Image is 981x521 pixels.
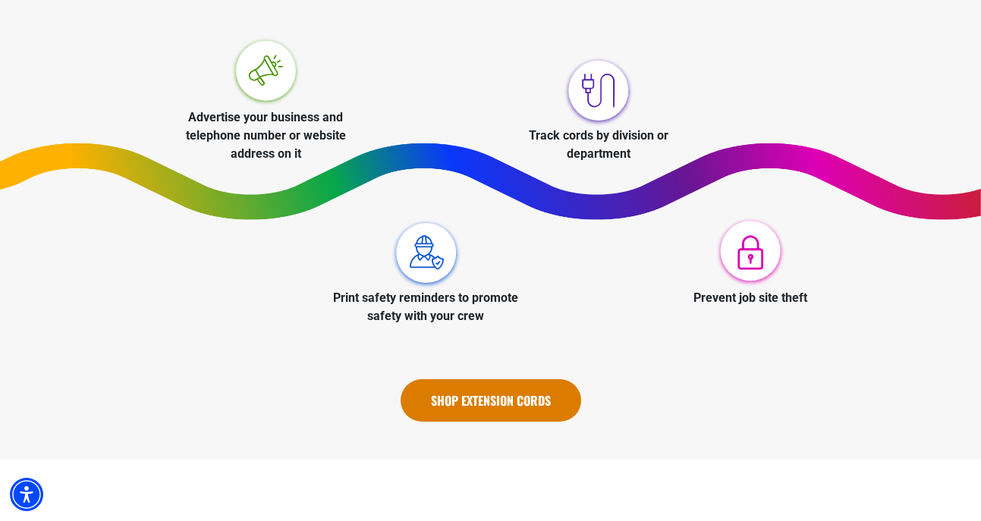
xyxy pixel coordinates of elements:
[714,217,786,289] img: Prevent
[504,127,693,163] p: Track cords by division or department
[562,55,634,127] img: Track
[656,289,845,307] p: Prevent job site theft
[390,217,462,289] img: Print
[171,108,360,163] p: Advertise your business and telephone number or website address on it
[10,478,43,511] div: Accessibility Menu
[401,379,581,422] a: Shop Extension Cords
[331,289,520,325] p: Print safety reminders to promote safety with your crew
[230,36,302,108] img: Advertise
